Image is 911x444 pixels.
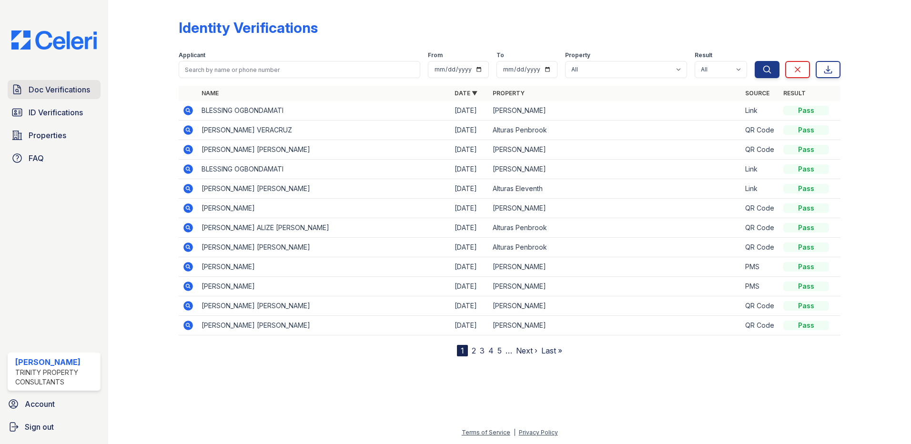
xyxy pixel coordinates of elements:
[783,145,829,154] div: Pass
[783,125,829,135] div: Pass
[29,84,90,95] span: Doc Verifications
[489,160,742,179] td: [PERSON_NAME]
[489,238,742,257] td: Alturas Penbrook
[783,184,829,193] div: Pass
[506,345,512,356] span: …
[451,121,489,140] td: [DATE]
[198,140,451,160] td: [PERSON_NAME] [PERSON_NAME]
[783,282,829,291] div: Pass
[519,429,558,436] a: Privacy Policy
[516,346,537,355] a: Next ›
[489,101,742,121] td: [PERSON_NAME]
[565,51,590,59] label: Property
[179,61,420,78] input: Search by name or phone number
[8,149,101,168] a: FAQ
[451,140,489,160] td: [DATE]
[497,346,502,355] a: 5
[451,218,489,238] td: [DATE]
[741,296,779,316] td: QR Code
[741,140,779,160] td: QR Code
[493,90,525,97] a: Property
[451,277,489,296] td: [DATE]
[25,398,55,410] span: Account
[695,51,712,59] label: Result
[451,257,489,277] td: [DATE]
[741,199,779,218] td: QR Code
[480,346,485,355] a: 3
[198,160,451,179] td: BLESSING OGBONDAMATI
[8,80,101,99] a: Doc Verifications
[488,346,494,355] a: 4
[198,316,451,335] td: [PERSON_NAME] [PERSON_NAME]
[783,90,806,97] a: Result
[451,179,489,199] td: [DATE]
[741,101,779,121] td: Link
[741,257,779,277] td: PMS
[29,152,44,164] span: FAQ
[496,51,504,59] label: To
[198,277,451,296] td: [PERSON_NAME]
[489,179,742,199] td: Alturas Eleventh
[198,101,451,121] td: BLESSING OGBONDAMATI
[489,218,742,238] td: Alturas Penbrook
[198,179,451,199] td: [PERSON_NAME] [PERSON_NAME]
[451,199,489,218] td: [DATE]
[198,238,451,257] td: [PERSON_NAME] [PERSON_NAME]
[741,179,779,199] td: Link
[8,103,101,122] a: ID Verifications
[451,160,489,179] td: [DATE]
[198,199,451,218] td: [PERSON_NAME]
[4,417,104,436] a: Sign out
[198,296,451,316] td: [PERSON_NAME] [PERSON_NAME]
[783,203,829,213] div: Pass
[202,90,219,97] a: Name
[783,164,829,174] div: Pass
[15,356,97,368] div: [PERSON_NAME]
[783,262,829,272] div: Pass
[29,107,83,118] span: ID Verifications
[489,199,742,218] td: [PERSON_NAME]
[783,301,829,311] div: Pass
[472,346,476,355] a: 2
[514,429,516,436] div: |
[741,218,779,238] td: QR Code
[29,130,66,141] span: Properties
[489,121,742,140] td: Alturas Penbrook
[541,346,562,355] a: Last »
[198,121,451,140] td: [PERSON_NAME] VERACRUZ
[179,19,318,36] div: Identity Verifications
[455,90,477,97] a: Date ▼
[489,257,742,277] td: [PERSON_NAME]
[489,140,742,160] td: [PERSON_NAME]
[4,394,104,414] a: Account
[783,223,829,232] div: Pass
[4,30,104,50] img: CE_Logo_Blue-a8612792a0a2168367f1c8372b55b34899dd931a85d93a1a3d3e32e68fde9ad4.png
[741,316,779,335] td: QR Code
[451,296,489,316] td: [DATE]
[741,160,779,179] td: Link
[451,316,489,335] td: [DATE]
[783,321,829,330] div: Pass
[741,238,779,257] td: QR Code
[783,106,829,115] div: Pass
[179,51,205,59] label: Applicant
[25,421,54,433] span: Sign out
[198,218,451,238] td: [PERSON_NAME] ALIZE [PERSON_NAME]
[198,257,451,277] td: [PERSON_NAME]
[741,121,779,140] td: QR Code
[489,277,742,296] td: [PERSON_NAME]
[783,242,829,252] div: Pass
[462,429,510,436] a: Terms of Service
[8,126,101,145] a: Properties
[745,90,769,97] a: Source
[741,277,779,296] td: PMS
[428,51,443,59] label: From
[15,368,97,387] div: Trinity Property Consultants
[457,345,468,356] div: 1
[489,316,742,335] td: [PERSON_NAME]
[489,296,742,316] td: [PERSON_NAME]
[451,238,489,257] td: [DATE]
[451,101,489,121] td: [DATE]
